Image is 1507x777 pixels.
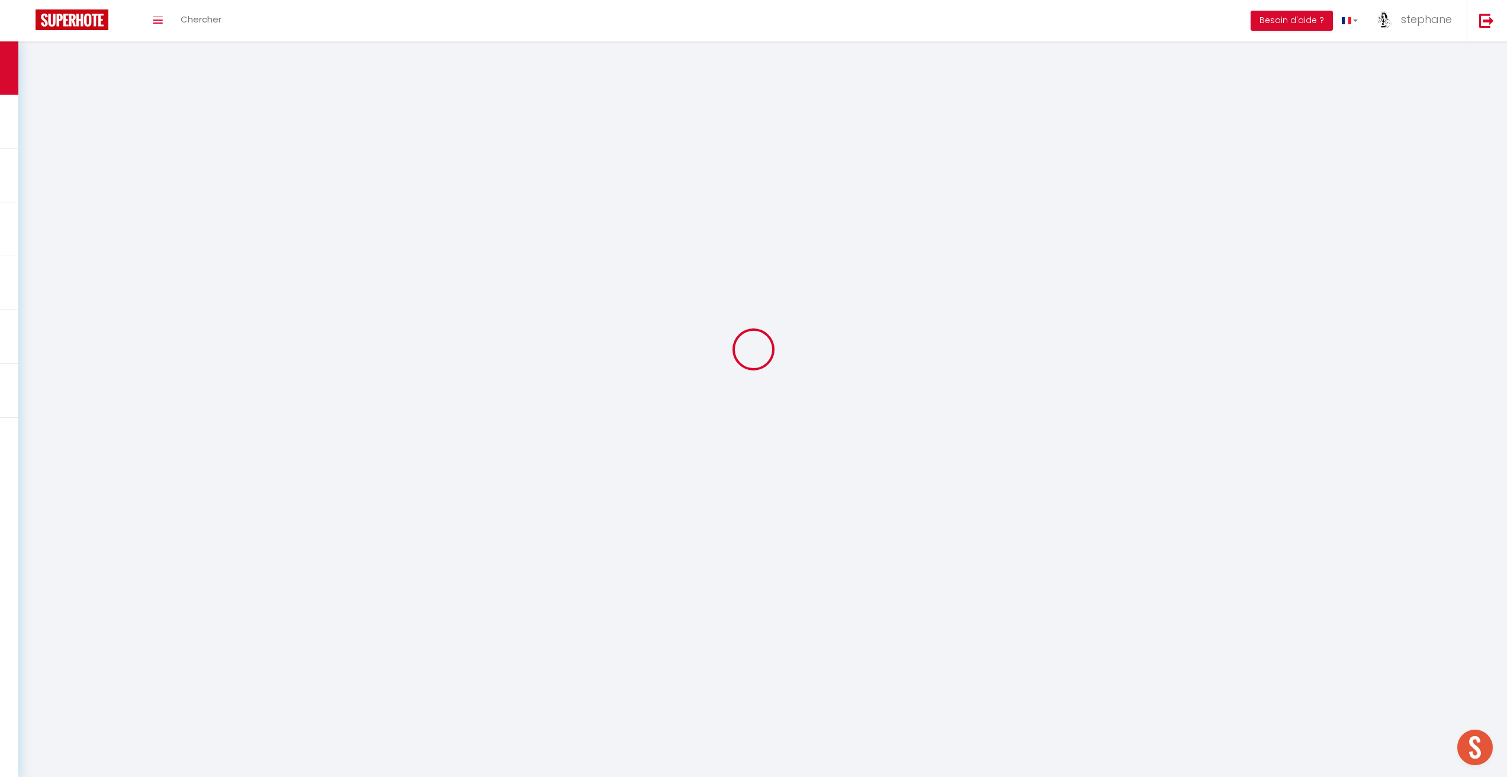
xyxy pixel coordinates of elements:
[1376,11,1393,28] img: ...
[36,9,108,30] img: Super Booking
[181,13,221,25] span: Chercher
[1457,730,1493,765] div: Ouvrir le chat
[1251,11,1333,31] button: Besoin d'aide ?
[1401,12,1452,27] span: stephane
[1479,13,1494,28] img: logout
